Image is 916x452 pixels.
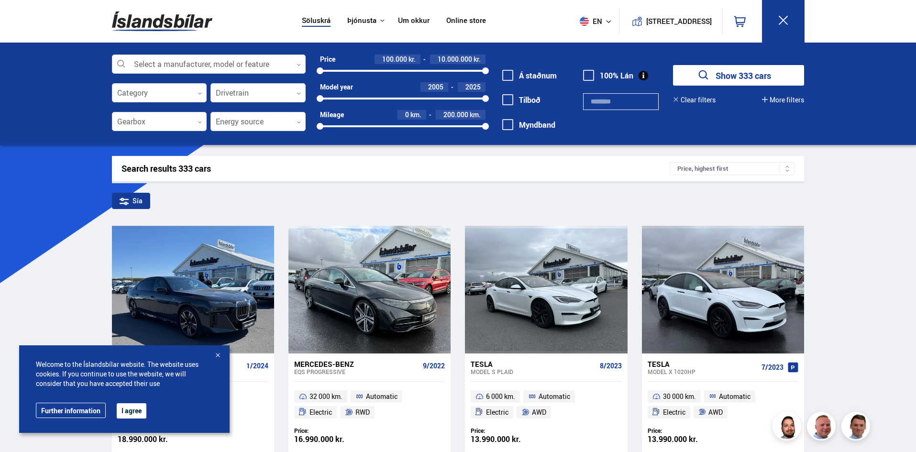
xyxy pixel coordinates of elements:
[843,413,872,442] img: FbJEzSuNWCJXmdc-.webp
[309,407,332,418] span: Electric
[708,407,723,418] span: AWD
[443,110,468,119] span: 200.000
[408,55,416,63] span: kr.
[663,391,696,402] span: 30 000 km.
[366,391,397,402] span: Automatic
[320,111,344,119] div: Mileage
[576,17,600,26] span: en
[471,360,596,368] div: Tesla
[774,413,803,442] img: nhp88E3Fdnt1Opn2.png
[423,362,445,370] span: 9/2022
[762,96,804,104] button: More filters
[576,7,619,35] button: en
[808,413,837,442] img: siFngHWaQ9KaOqBr.png
[112,193,150,209] div: Sía
[648,360,758,368] div: Tesla
[474,55,481,63] span: kr.
[36,360,213,388] span: Welcome to the Íslandsbílar website. The website uses cookies. If you continue to use the website...
[648,435,723,443] div: 13.990.000 kr.
[470,111,481,119] span: km.
[502,121,555,129] label: Myndband
[663,407,685,418] span: Electric
[580,17,589,26] img: svg+xml;base64,PHN2ZyB4bWxucz0iaHR0cDovL3d3dy53My5vcmcvMjAwMC9zdmciIHdpZHRoPSI1MTIiIGhlaWdodD0iNT...
[320,55,335,63] div: Price
[294,360,419,368] div: Mercedes-Benz
[502,96,541,104] label: Tilboð
[112,6,212,37] img: G0Ugv5HjCgRt.svg
[36,403,106,418] a: Further information
[428,82,443,91] span: 2005
[465,82,481,91] span: 2025
[438,55,472,64] span: 10.000.000
[471,435,546,443] div: 13.990.000 kr.
[309,391,342,402] span: 32 000 km.
[539,391,570,402] span: Automatic
[600,362,622,370] span: 8/2023
[320,83,353,91] div: Model year
[648,368,758,375] div: Model X 1020HP
[471,368,596,375] div: Model S PLAID
[294,368,419,375] div: EQS PROGRESSIVE
[294,435,370,443] div: 16.990.000 kr.
[117,403,146,419] button: I agree
[719,391,750,402] span: Automatic
[650,17,708,25] button: [STREET_ADDRESS]
[486,391,515,402] span: 6 000 km.
[761,364,784,371] span: 7/2023
[648,427,723,434] div: Price:
[398,16,430,26] a: Um okkur
[118,435,193,443] div: 18.990.000 kr.
[8,4,36,33] button: Opna LiveChat spjallviðmót
[583,71,633,80] label: 100% Lán
[294,427,370,434] div: Price:
[673,65,804,86] button: Show 333 cars
[246,362,268,370] span: 1/2024
[121,164,670,174] div: Search results 333 cars
[347,16,376,25] button: Þjónusta
[355,407,370,418] span: RWD
[502,71,557,80] label: Á staðnum
[532,407,546,418] span: AWD
[382,55,407,64] span: 100.000
[486,407,508,418] span: Electric
[405,110,409,119] span: 0
[410,111,421,119] span: km.
[471,427,546,434] div: Price:
[302,16,331,26] a: Söluskrá
[624,8,717,35] a: [STREET_ADDRESS]
[670,162,795,175] div: Price, highest first
[446,16,486,26] a: Online store
[673,96,716,104] button: Clear filters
